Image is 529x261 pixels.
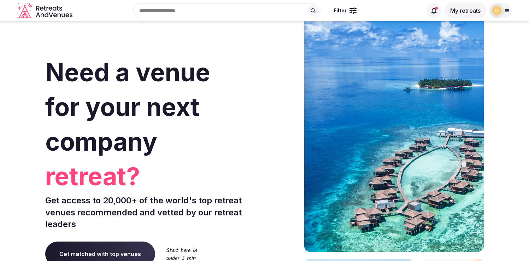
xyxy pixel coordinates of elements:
button: Filter [329,4,361,17]
button: My retreats [444,2,487,19]
img: mana.vakili [492,6,502,16]
span: retreat? [45,159,262,194]
a: My retreats [444,7,487,14]
span: Need a venue for your next company [45,57,210,157]
p: Get access to 20,000+ of the world's top retreat venues recommended and vetted by our retreat lea... [45,195,262,230]
img: Start here in under 5 min [166,248,197,260]
svg: Retreats and Venues company logo [17,3,74,19]
a: Visit the homepage [17,3,74,19]
span: Filter [334,7,347,14]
